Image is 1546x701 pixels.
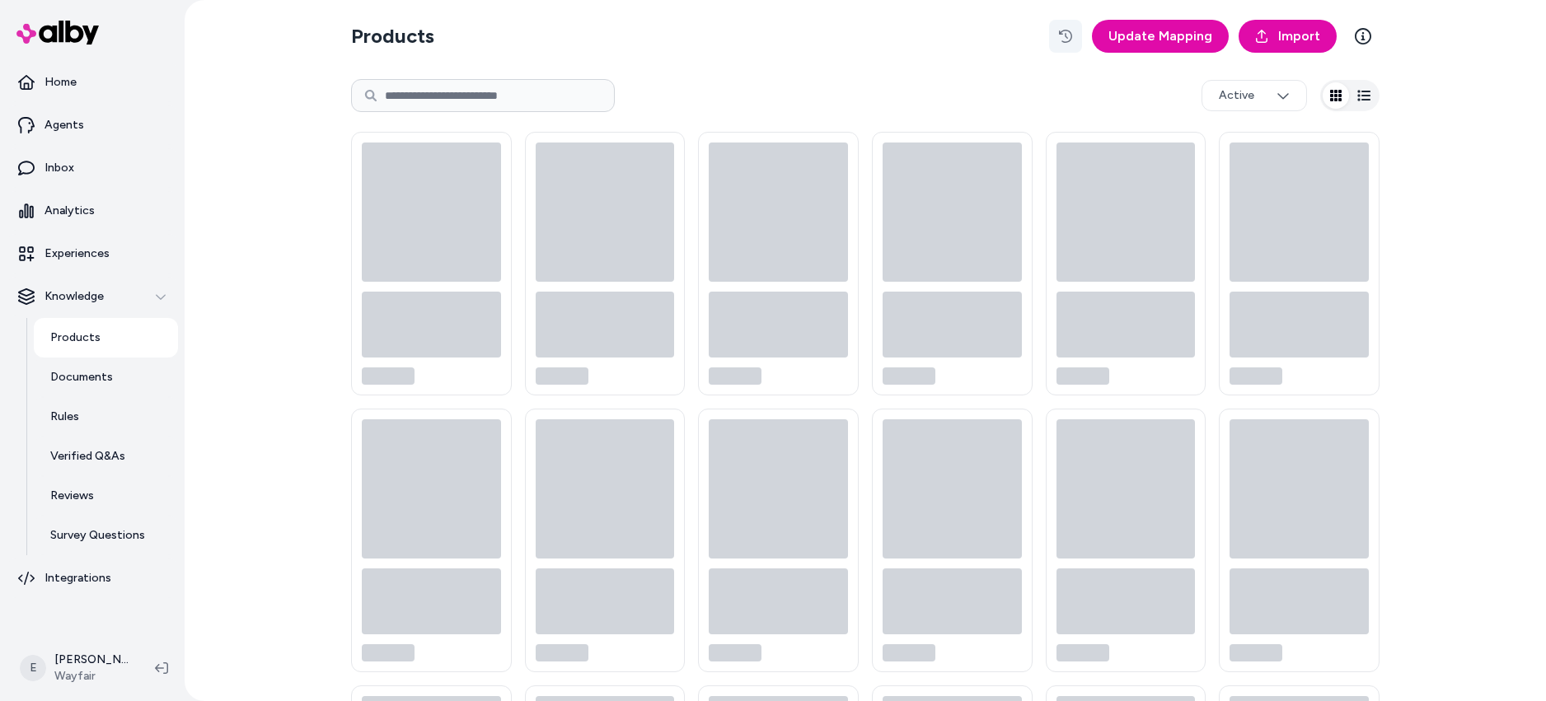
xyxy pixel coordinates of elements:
[7,148,178,188] a: Inbox
[7,277,178,316] button: Knowledge
[50,409,79,425] p: Rules
[34,516,178,555] a: Survey Questions
[1092,20,1229,53] a: Update Mapping
[7,105,178,145] a: Agents
[50,527,145,544] p: Survey Questions
[50,448,125,465] p: Verified Q&As
[45,570,111,587] p: Integrations
[7,191,178,231] a: Analytics
[34,358,178,397] a: Documents
[1278,26,1320,46] span: Import
[16,21,99,44] img: alby Logo
[7,63,178,102] a: Home
[20,655,46,681] span: E
[54,652,129,668] p: [PERSON_NAME]
[34,476,178,516] a: Reviews
[351,23,434,49] h2: Products
[54,668,129,685] span: Wayfair
[7,234,178,273] a: Experiences
[45,245,110,262] p: Experiences
[10,642,142,694] button: E[PERSON_NAME]Wayfair
[45,74,77,91] p: Home
[50,488,94,504] p: Reviews
[1239,20,1337,53] a: Import
[1202,80,1307,111] button: Active
[45,117,84,133] p: Agents
[34,318,178,358] a: Products
[34,437,178,476] a: Verified Q&As
[45,288,104,305] p: Knowledge
[50,369,113,386] p: Documents
[45,160,74,176] p: Inbox
[1108,26,1212,46] span: Update Mapping
[34,397,178,437] a: Rules
[7,558,178,598] a: Integrations
[50,329,101,346] p: Products
[45,203,95,219] p: Analytics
